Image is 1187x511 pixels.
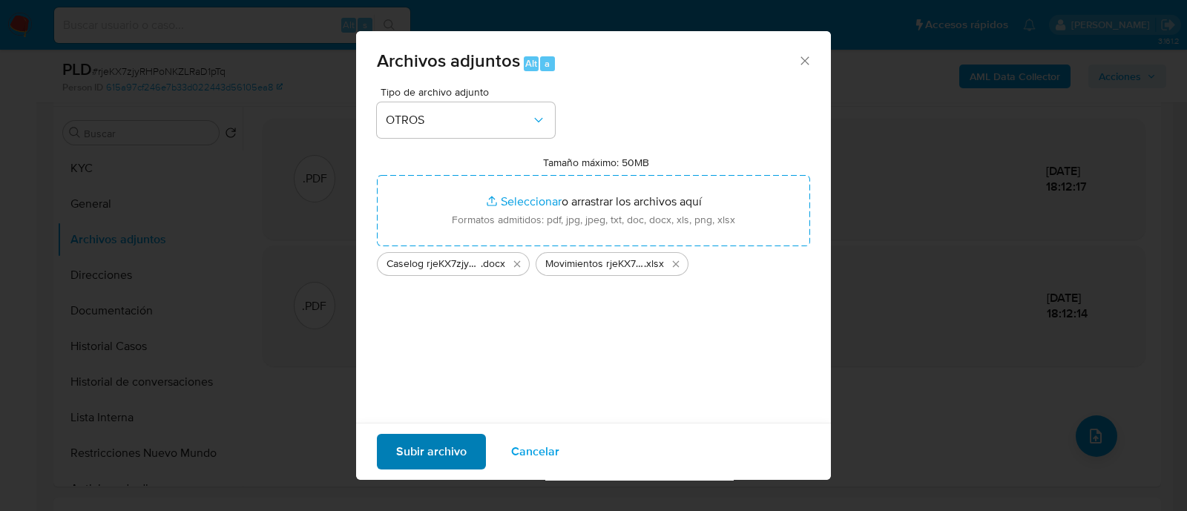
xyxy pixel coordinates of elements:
span: Movimientos rjeKX7zjyRHPoNKZLRaD1pTq_2025_09_17_18_57_46 [545,257,644,271]
button: Eliminar Movimientos rjeKX7zjyRHPoNKZLRaD1pTq_2025_09_17_18_57_46.xlsx [667,255,685,273]
span: .docx [481,257,505,271]
span: OTROS [386,113,531,128]
span: Archivos adjuntos [377,47,520,73]
span: a [545,56,550,70]
button: Cerrar [798,53,811,67]
span: Subir archivo [396,435,467,468]
span: .xlsx [644,257,664,271]
span: Tipo de archivo adjunto [381,87,559,97]
span: Alt [525,56,537,70]
button: Eliminar Caselog rjeKX7zjyRHPoNKZLRaD1pTq_2025_09_17_18_57_46.docx [508,255,526,273]
span: Caselog rjeKX7zjyRHPoNKZLRaD1pTq_2025_09_17_18_57_46 [387,257,481,271]
label: Tamaño máximo: 50MB [543,156,649,169]
ul: Archivos seleccionados [377,246,810,276]
button: OTROS [377,102,555,138]
span: Cancelar [511,435,559,468]
button: Cancelar [492,434,579,469]
button: Subir archivo [377,434,486,469]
